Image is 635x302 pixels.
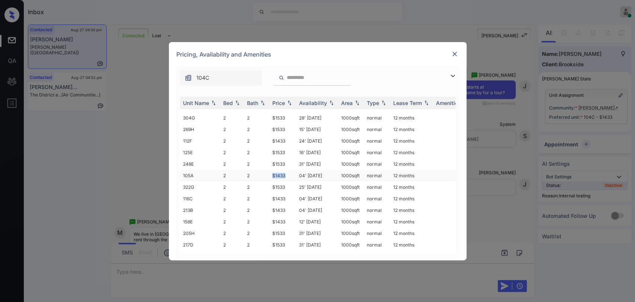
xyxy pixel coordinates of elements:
td: normal [364,239,390,251]
td: 2 [220,135,244,147]
td: 12 months [390,251,433,262]
img: icon-zuma [185,74,192,82]
td: 2 [244,170,269,181]
td: 213B [180,204,220,216]
div: Area [341,100,353,106]
td: 112F [180,135,220,147]
td: 1000 sqft [338,147,364,158]
td: 1000 sqft [338,228,364,239]
td: 2 [244,181,269,193]
td: 31' [DATE] [296,158,338,170]
img: sorting [210,100,217,105]
td: 1000 sqft [338,158,364,170]
td: 12 months [390,181,433,193]
td: 12 months [390,228,433,239]
td: $1533 [269,239,296,251]
td: 2 [244,124,269,135]
td: 12' [DATE] [296,216,338,228]
div: Type [367,100,379,106]
td: $1433 [269,204,296,216]
td: 217D [180,239,220,251]
td: 31' [DATE] [296,228,338,239]
td: 158E [180,216,220,228]
td: 2 [244,251,269,262]
td: 25' [DATE] [296,181,338,193]
td: 2 [220,239,244,251]
td: 1000 sqft [338,170,364,181]
td: 31' [DATE] [296,239,338,251]
td: 2 [220,170,244,181]
td: 205H [180,228,220,239]
td: normal [364,251,390,262]
td: 12 months [390,158,433,170]
img: sorting [328,100,335,105]
td: 1000 sqft [338,204,364,216]
td: 105A [180,170,220,181]
img: sorting [234,100,241,105]
td: 16' [DATE] [296,147,338,158]
td: 2 [244,193,269,204]
div: Bed [223,100,233,106]
img: sorting [423,100,430,105]
td: 28' [DATE] [296,112,338,124]
td: 1000 sqft [338,216,364,228]
td: 24' [DATE] [296,135,338,147]
td: 1000 sqft [338,181,364,193]
td: 1000 sqft [338,112,364,124]
td: $1533 [269,147,296,158]
td: 2 [244,147,269,158]
td: 2 [244,216,269,228]
td: 12 months [390,124,433,135]
td: 2 [244,112,269,124]
td: 2 [244,239,269,251]
td: 1000 sqft [338,251,364,262]
td: normal [364,228,390,239]
td: 2 [220,193,244,204]
td: 12 months [390,170,433,181]
td: 12 months [390,135,433,147]
td: normal [364,135,390,147]
td: 2 [244,158,269,170]
div: Lease Term [393,100,422,106]
td: 1000 sqft [338,193,364,204]
img: icon-zuma [448,71,457,80]
td: 2 [220,216,244,228]
td: 18' [DATE] [296,251,338,262]
td: normal [364,170,390,181]
td: $1533 [269,112,296,124]
td: 12 months [390,204,433,216]
td: 12 months [390,112,433,124]
td: 125E [180,147,220,158]
td: 304G [180,112,220,124]
img: close [451,50,458,58]
td: 1000 sqft [338,135,364,147]
td: 12 months [390,239,433,251]
td: 12 months [390,193,433,204]
td: 1000 sqft [338,124,364,135]
span: 104C [196,74,209,82]
td: 248E [180,158,220,170]
td: 2 [220,228,244,239]
td: 116C [180,193,220,204]
td: $1433 [269,170,296,181]
td: 04' [DATE] [296,170,338,181]
td: 12 months [390,147,433,158]
td: $1533 [269,124,296,135]
td: $1533 [269,158,296,170]
div: Availability [299,100,327,106]
td: $1533 [269,228,296,239]
td: $1433 [269,216,296,228]
img: sorting [353,100,361,105]
img: icon-zuma [279,74,284,81]
td: 222B [180,251,220,262]
td: 2 [244,135,269,147]
div: Unit Name [183,100,209,106]
td: 2 [220,251,244,262]
td: normal [364,216,390,228]
td: 2 [244,228,269,239]
img: sorting [259,100,266,105]
div: Price [272,100,285,106]
td: $1433 [269,193,296,204]
td: normal [364,181,390,193]
div: Amenities [436,100,461,106]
